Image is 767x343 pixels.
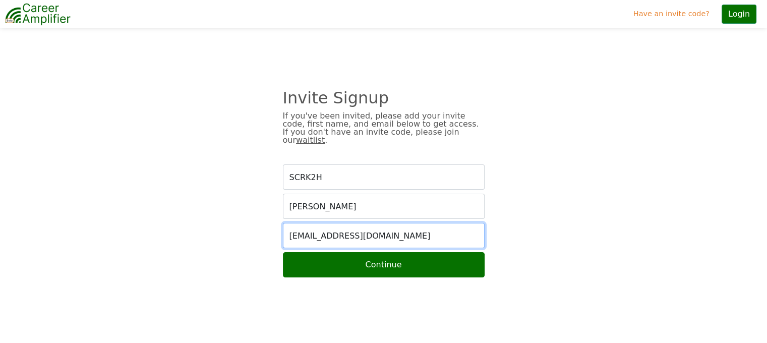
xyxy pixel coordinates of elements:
button: Login [722,5,756,24]
a: waitlist [296,135,325,145]
div: If you've been invited, please add your invite code, first name, and email below to get access. I... [283,112,485,144]
input: Invite Code [283,164,485,190]
button: Continue [283,252,485,277]
input: First Name [283,194,485,219]
div: Invite Signup [283,94,485,102]
a: Have an invite code? [629,5,714,24]
img: career-amplifier-logo.png [5,2,71,27]
a: Login [714,1,764,28]
input: Email [283,223,485,248]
